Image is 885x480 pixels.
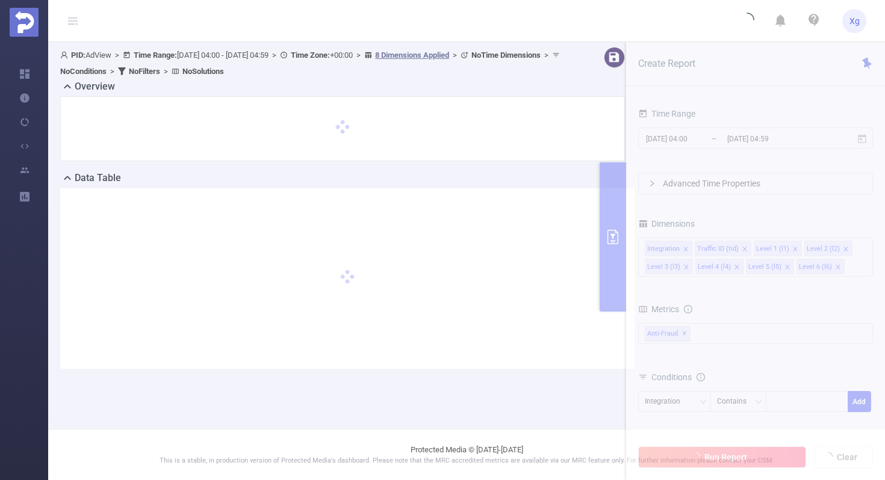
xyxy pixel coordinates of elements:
[10,8,39,37] img: Protected Media
[111,51,123,60] span: >
[375,51,449,60] u: 8 Dimensions Applied
[48,429,885,480] footer: Protected Media © [DATE]-[DATE]
[160,67,172,76] span: >
[60,67,107,76] b: No Conditions
[60,51,71,59] i: icon: user
[449,51,461,60] span: >
[71,51,85,60] b: PID:
[107,67,118,76] span: >
[129,67,160,76] b: No Filters
[541,51,552,60] span: >
[471,51,541,60] b: No Time Dimensions
[269,51,280,60] span: >
[353,51,364,60] span: >
[849,9,860,33] span: Xg
[182,67,224,76] b: No Solutions
[291,51,330,60] b: Time Zone:
[134,51,177,60] b: Time Range:
[75,171,121,185] h2: Data Table
[60,51,563,76] span: AdView [DATE] 04:00 - [DATE] 04:59 +00:00
[740,13,754,29] i: icon: loading
[75,79,115,94] h2: Overview
[78,456,855,466] p: This is a stable, in production version of Protected Media's dashboard. Please note that the MRC ...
